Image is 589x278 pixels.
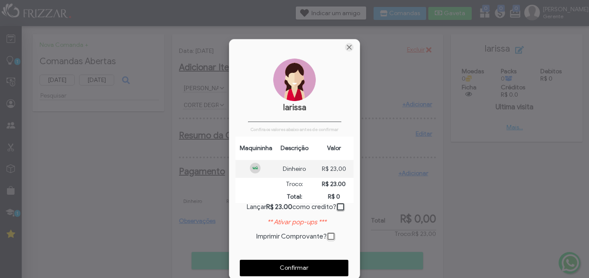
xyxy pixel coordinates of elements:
td: Troco: [275,178,314,190]
strong: R$ 23.00 [266,203,292,211]
td: R$ 23,00 [314,160,354,178]
th: Maquininha [235,137,275,160]
p: Confira os valores abaixo antes de confirmar [235,127,354,132]
span: Maquininha [240,144,272,152]
span: Lançar como credito? [247,203,336,211]
span: Confirmar [246,262,342,275]
span: Valor [327,144,341,152]
td: R$ 23.00 [314,178,354,190]
button: Confirmar [240,260,348,276]
td: Total: [275,190,314,203]
img: Maquininha [250,163,261,173]
th: Descrição [275,137,314,160]
div: Imprimir Comprovante? [240,218,354,241]
p: larissa [248,103,341,112]
a: Fechar [345,43,354,52]
td: Dinheiro [275,160,314,178]
span: Descrição [281,144,308,152]
th: Valor [314,137,354,160]
td: R$ 0 [314,190,354,203]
